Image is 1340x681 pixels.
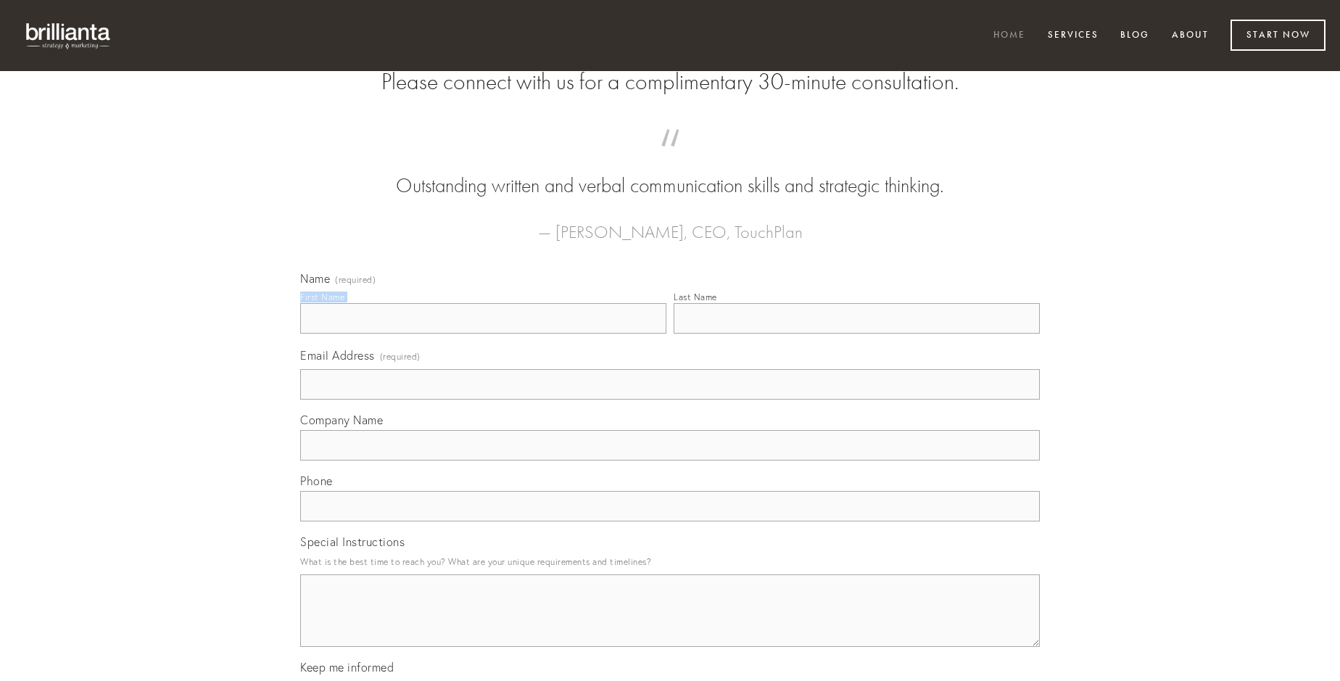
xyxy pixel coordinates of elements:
[1038,24,1108,48] a: Services
[674,292,717,302] div: Last Name
[323,144,1017,172] span: “
[1111,24,1159,48] a: Blog
[1162,24,1218,48] a: About
[300,413,383,427] span: Company Name
[335,276,376,284] span: (required)
[300,68,1040,96] h2: Please connect with us for a complimentary 30-minute consultation.
[323,144,1017,200] blockquote: Outstanding written and verbal communication skills and strategic thinking.
[1231,20,1325,51] a: Start Now
[300,535,405,549] span: Special Instructions
[300,271,330,286] span: Name
[984,24,1035,48] a: Home
[300,348,375,363] span: Email Address
[15,15,123,57] img: brillianta - research, strategy, marketing
[300,552,1040,571] p: What is the best time to reach you? What are your unique requirements and timelines?
[300,474,333,488] span: Phone
[300,292,344,302] div: First Name
[300,660,394,674] span: Keep me informed
[380,347,421,366] span: (required)
[323,200,1017,247] figcaption: — [PERSON_NAME], CEO, TouchPlan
